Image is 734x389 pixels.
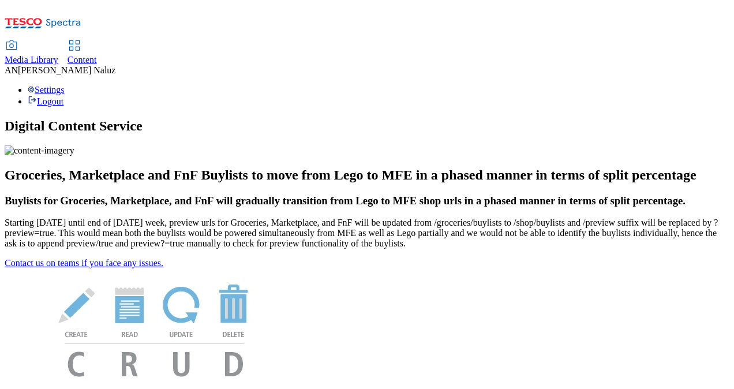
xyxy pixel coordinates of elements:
a: Media Library [5,41,58,65]
a: Contact us on teams if you face any issues. [5,258,163,268]
span: Media Library [5,55,58,65]
a: Content [68,41,97,65]
span: [PERSON_NAME] Naluz [18,65,115,75]
img: News Image [5,268,305,389]
h1: Digital Content Service [5,118,729,134]
h2: Groceries, Marketplace and FnF Buylists to move from Lego to MFE in a phased manner in terms of s... [5,167,729,183]
h3: Buylists for Groceries, Marketplace, and FnF will gradually transition from Lego to MFE shop urls... [5,194,729,207]
img: content-imagery [5,145,74,156]
a: Logout [28,96,63,106]
span: Content [68,55,97,65]
a: Settings [28,85,65,95]
p: Starting [DATE] until end of [DATE] week, preview urls for Groceries, Marketplace, and FnF will b... [5,218,729,249]
span: AN [5,65,18,75]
